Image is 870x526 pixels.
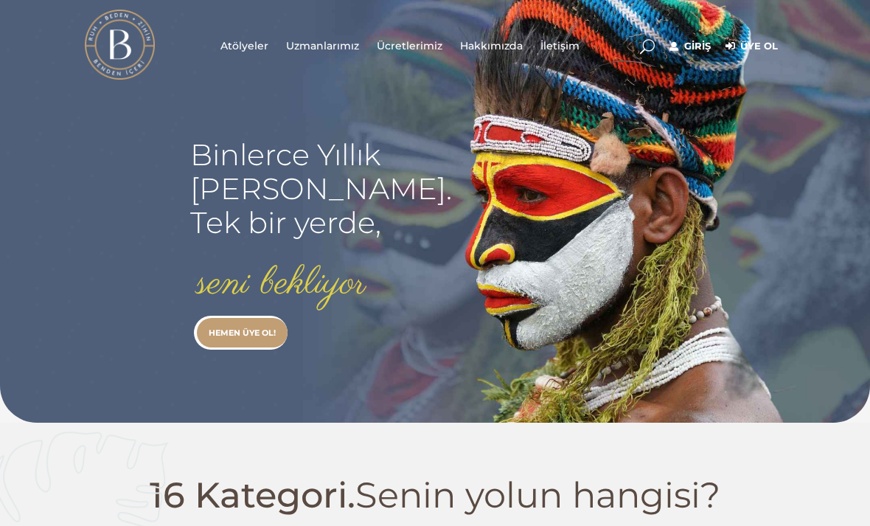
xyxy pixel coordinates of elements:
[286,38,359,55] span: Uzmanlarımız
[669,38,711,55] a: Giriş
[190,138,452,240] rs-layer: Binlerce Yıllık [PERSON_NAME]. Tek bir yerde,
[460,38,523,55] span: Hakkımızda
[85,474,785,516] p: Senin yolun hangisi?
[540,38,580,55] span: İletişim
[212,9,277,83] a: Atölyeler
[377,38,442,55] span: Ücretlerimiz
[277,9,368,83] a: Uzmanlarımız
[150,474,355,516] strong: 16 Kategori.
[368,9,451,83] a: Ücretlerimiz
[197,263,366,305] rs-layer: seni bekliyor
[220,38,268,55] span: Atölyeler
[725,38,778,55] a: Üye Ol
[85,10,155,80] img: light logo
[532,9,588,83] a: İletişim
[197,318,288,347] a: HEMEN ÜYE OL!
[451,9,532,83] a: Hakkımızda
